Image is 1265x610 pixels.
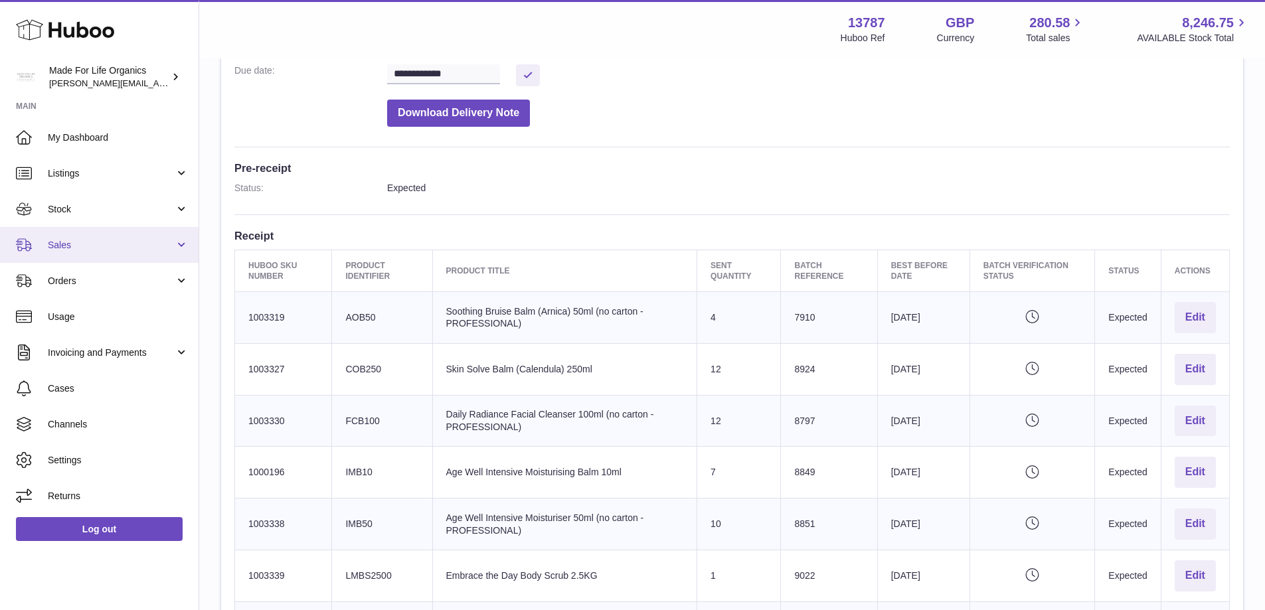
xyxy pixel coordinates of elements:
dd: Expected [387,182,1230,194]
th: Product title [432,250,697,291]
th: Batch Reference [781,250,877,291]
td: 8849 [781,447,877,498]
td: 8924 [781,343,877,395]
button: Edit [1175,406,1216,437]
span: Cases [48,382,189,395]
td: 8851 [781,498,877,550]
h3: Receipt [234,228,1230,243]
button: Edit [1175,302,1216,333]
td: 1000196 [235,447,332,498]
button: Edit [1175,457,1216,488]
th: Product Identifier [332,250,432,291]
th: Sent Quantity [697,250,781,291]
td: Daily Radiance Facial Cleanser 100ml (no carton - PROFESSIONAL) [432,395,697,447]
th: Actions [1161,250,1229,291]
td: 8797 [781,395,877,447]
img: geoff.winwood@madeforlifeorganics.com [16,67,36,87]
td: [DATE] [877,447,970,498]
span: Settings [48,454,189,467]
span: Invoicing and Payments [48,346,175,359]
button: Edit [1175,508,1216,540]
td: [DATE] [877,550,970,602]
td: [DATE] [877,292,970,344]
td: COB250 [332,343,432,395]
td: 1003319 [235,292,332,344]
td: 10 [697,498,781,550]
dt: Due date: [234,64,387,86]
td: 12 [697,343,781,395]
a: Log out [16,517,183,541]
td: Age Well Intensive Moisturising Balm 10ml [432,447,697,498]
span: 8,246.75 [1182,14,1234,32]
td: Expected [1095,292,1161,344]
h3: Pre-receipt [234,161,1230,175]
td: Expected [1095,447,1161,498]
td: Expected [1095,343,1161,395]
button: Download Delivery Note [387,100,530,127]
strong: 13787 [848,14,885,32]
td: IMB50 [332,498,432,550]
th: Best Before Date [877,250,970,291]
td: 12 [697,395,781,447]
td: Embrace the Day Body Scrub 2.5KG [432,550,697,602]
td: Expected [1095,395,1161,447]
td: Skin Solve Balm (Calendula) 250ml [432,343,697,395]
td: 1003339 [235,550,332,602]
td: IMB10 [332,447,432,498]
td: FCB100 [332,395,432,447]
td: [DATE] [877,395,970,447]
td: Soothing Bruise Balm (Arnica) 50ml (no carton - PROFESSIONAL) [432,292,697,344]
span: Usage [48,311,189,323]
td: 1003338 [235,498,332,550]
th: Huboo SKU Number [235,250,332,291]
td: 9022 [781,550,877,602]
td: Expected [1095,550,1161,602]
button: Edit [1175,560,1216,591]
td: [DATE] [877,498,970,550]
span: Channels [48,418,189,431]
th: Batch Verification Status [970,250,1095,291]
a: 280.58 Total sales [1026,14,1085,44]
dt: Status: [234,182,387,194]
span: Total sales [1026,32,1085,44]
div: Currency [937,32,975,44]
td: 1 [697,550,781,602]
td: Age Well Intensive Moisturiser 50ml (no carton - PROFESSIONAL) [432,498,697,550]
span: Sales [48,239,175,252]
span: Stock [48,203,175,216]
th: Status [1095,250,1161,291]
span: 280.58 [1029,14,1070,32]
div: Huboo Ref [841,32,885,44]
td: 4 [697,292,781,344]
td: 1003327 [235,343,332,395]
td: Expected [1095,498,1161,550]
td: 1003330 [235,395,332,447]
span: My Dashboard [48,131,189,144]
td: [DATE] [877,343,970,395]
td: AOB50 [332,292,432,344]
td: 7910 [781,292,877,344]
strong: GBP [946,14,974,32]
span: AVAILABLE Stock Total [1137,32,1249,44]
span: Returns [48,490,189,502]
td: 7 [697,447,781,498]
span: Orders [48,275,175,287]
span: [PERSON_NAME][EMAIL_ADDRESS][PERSON_NAME][DOMAIN_NAME] [49,78,337,88]
div: Made For Life Organics [49,64,169,90]
span: Listings [48,167,175,180]
td: LMBS2500 [332,550,432,602]
button: Edit [1175,354,1216,385]
a: 8,246.75 AVAILABLE Stock Total [1137,14,1249,44]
